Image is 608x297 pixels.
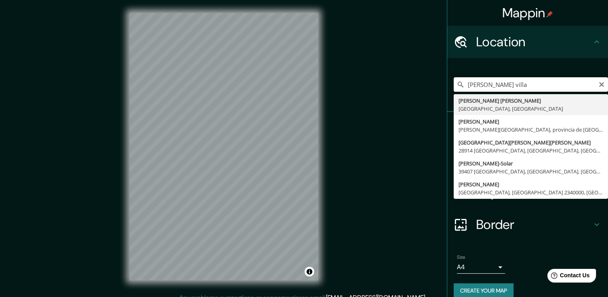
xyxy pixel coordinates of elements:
[459,188,603,196] div: [GEOGRAPHIC_DATA], [GEOGRAPHIC_DATA] 2340000, [GEOGRAPHIC_DATA]
[476,217,592,233] h4: Border
[459,126,603,134] div: [PERSON_NAME][GEOGRAPHIC_DATA], provincia de [GEOGRAPHIC_DATA], [GEOGRAPHIC_DATA]
[459,180,603,188] div: [PERSON_NAME]
[502,5,553,21] h4: Mappin
[305,267,314,276] button: Toggle attribution
[459,138,603,146] div: [GEOGRAPHIC_DATA][PERSON_NAME][PERSON_NAME]
[457,261,505,274] div: A4
[536,266,599,288] iframe: Help widget launcher
[447,176,608,208] div: Layout
[476,184,592,200] h4: Layout
[447,208,608,241] div: Border
[447,112,608,144] div: Pins
[447,144,608,176] div: Style
[476,34,592,50] h4: Location
[459,159,603,167] div: [PERSON_NAME]-Solar
[459,97,603,105] div: [PERSON_NAME] [PERSON_NAME]
[457,254,465,261] label: Size
[598,80,605,88] button: Clear
[129,13,318,280] canvas: Map
[447,26,608,58] div: Location
[547,11,553,17] img: pin-icon.png
[454,77,608,92] input: Pick your city or area
[459,146,603,155] div: 28914 [GEOGRAPHIC_DATA], [GEOGRAPHIC_DATA], [GEOGRAPHIC_DATA]
[459,167,603,175] div: 39407 [GEOGRAPHIC_DATA], [GEOGRAPHIC_DATA], [GEOGRAPHIC_DATA]
[459,118,603,126] div: [PERSON_NAME]
[459,105,603,113] div: [GEOGRAPHIC_DATA], [GEOGRAPHIC_DATA]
